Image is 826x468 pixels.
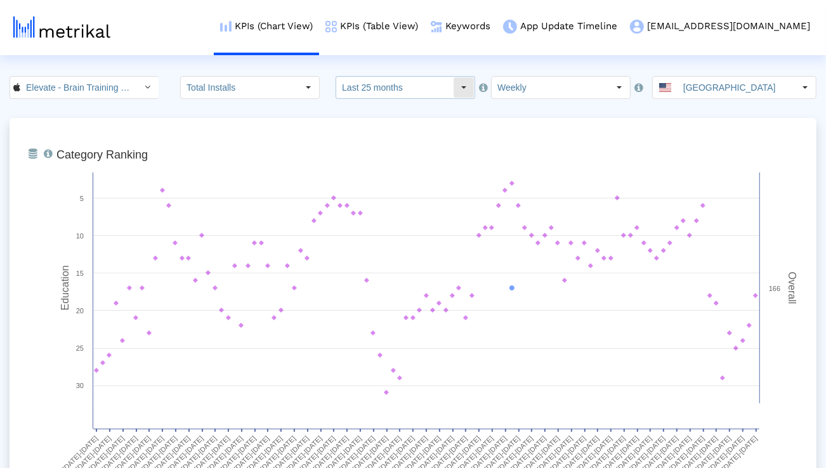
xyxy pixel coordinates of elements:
[453,77,475,98] div: Select
[298,77,319,98] div: Select
[76,344,84,352] text: 25
[794,77,816,98] div: Select
[76,382,84,389] text: 30
[787,272,797,304] tspan: Overall
[76,307,84,315] text: 20
[137,77,159,98] div: Select
[503,20,517,34] img: app-update-menu-icon.png
[769,285,780,292] text: 166
[60,265,70,310] tspan: Education
[80,195,84,202] text: 5
[76,270,84,277] text: 15
[325,21,337,32] img: kpi-table-menu-icon.png
[220,21,232,32] img: kpi-chart-menu-icon.png
[56,148,148,161] tspan: Category Ranking
[76,232,84,240] text: 10
[13,16,110,38] img: metrical-logo-light.png
[608,77,630,98] div: Select
[630,20,644,34] img: my-account-menu-icon.png
[431,21,442,32] img: keywords.png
